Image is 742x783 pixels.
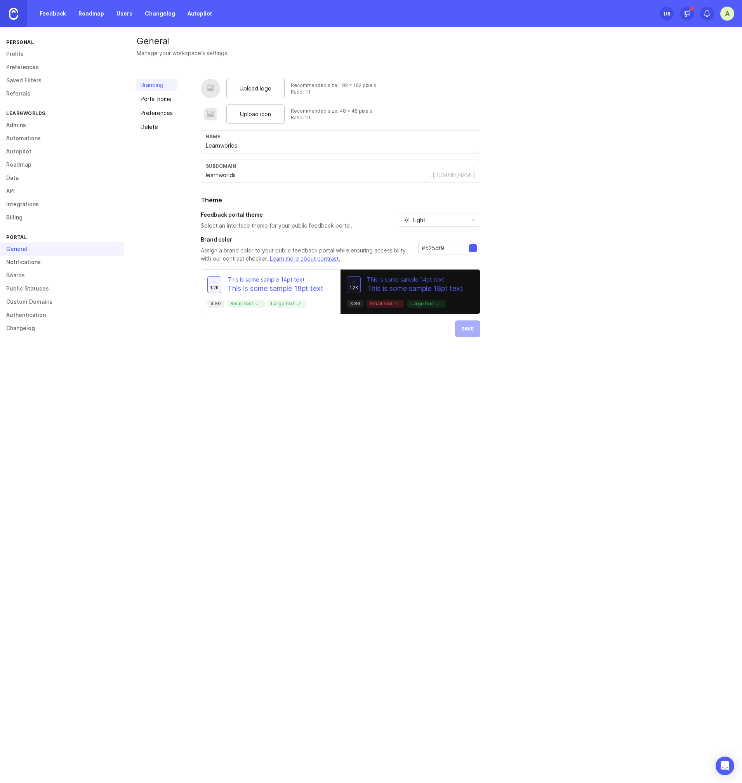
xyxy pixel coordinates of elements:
[291,82,376,89] div: Recommended size: 192 x 192 pixels
[467,217,480,223] svg: toggle icon
[367,284,463,294] p: This is some sample 18pt text
[413,216,425,224] span: Light
[210,301,221,307] p: 4.89
[137,37,730,46] div: General
[136,107,177,119] a: Preferences
[240,84,271,93] span: Upload logo
[140,7,180,21] a: Changelog
[228,276,323,284] p: This is some sample 14pt text
[367,276,463,284] p: This is some sample 14pt text
[663,8,670,19] div: 1 /5
[716,757,734,775] div: Open Intercom Messenger
[207,276,221,293] button: 1.2k
[136,79,177,91] a: Branding
[201,195,480,205] h2: Theme
[9,8,18,20] img: Canny Home
[230,301,262,307] p: Small text
[291,114,372,121] div: Ratio: 1:1
[136,93,177,105] a: Portal home
[136,121,177,133] a: Delete
[349,284,358,291] span: 1.2k
[35,7,71,21] a: Feedback
[201,211,352,219] h3: Feedback portal theme
[201,247,412,263] p: Assign a brand color to your public feedback portal while ensuring accessibility with our contras...
[347,276,361,293] button: 1.2k
[206,163,475,169] div: subdomain
[112,7,137,21] a: Users
[350,301,360,307] p: 3.86
[271,301,303,307] p: Large text
[206,134,475,139] div: Name
[660,7,674,21] button: 1/5
[410,301,443,307] p: Large text
[720,7,734,21] button: A
[201,236,412,244] h3: Brand color
[74,7,109,21] a: Roadmap
[291,89,376,95] div: Ratio: 1:1
[431,171,475,179] div: .[DOMAIN_NAME]
[228,284,323,294] p: This is some sample 18pt text
[403,217,410,223] svg: prefix icon Sun
[183,7,217,21] a: Autopilot
[137,49,229,57] div: Manage your workspace's settings.
[270,255,340,262] a: Learn more about contrast.
[240,110,271,118] span: Upload icon
[399,214,480,227] div: toggle menu
[201,222,352,230] p: Select an interface theme for your public feedback portal.
[210,284,219,291] span: 1.2k
[291,108,372,114] div: Recommended size: 48 x 48 pixels
[370,301,401,307] p: Small text
[206,171,431,179] input: Subdomain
